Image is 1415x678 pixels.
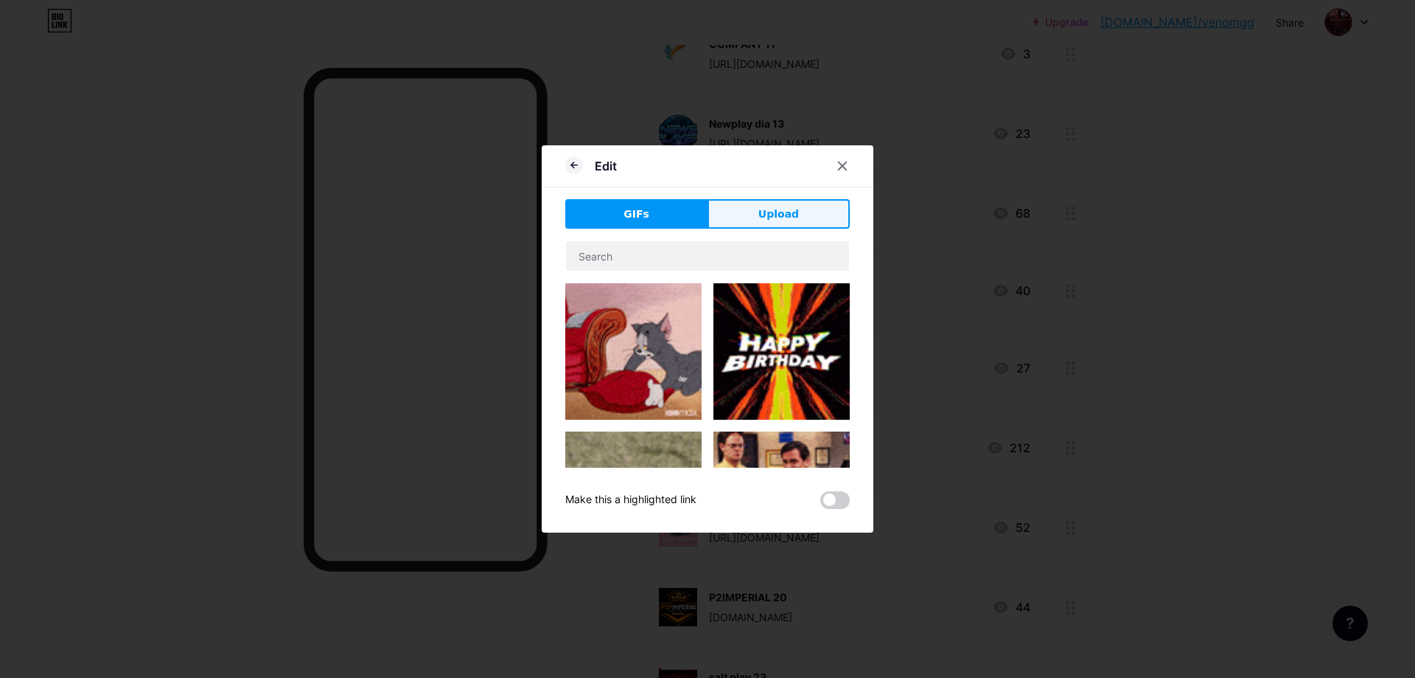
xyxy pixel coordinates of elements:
[713,432,850,508] img: Gihpy
[566,241,849,271] input: Search
[623,207,649,222] span: GIFs
[707,199,850,229] button: Upload
[758,207,799,222] span: Upload
[595,157,617,175] div: Edit
[565,432,702,675] img: Gihpy
[713,283,850,420] img: Gihpy
[565,491,696,509] div: Make this a highlighted link
[565,283,702,420] img: Gihpy
[565,199,707,229] button: GIFs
